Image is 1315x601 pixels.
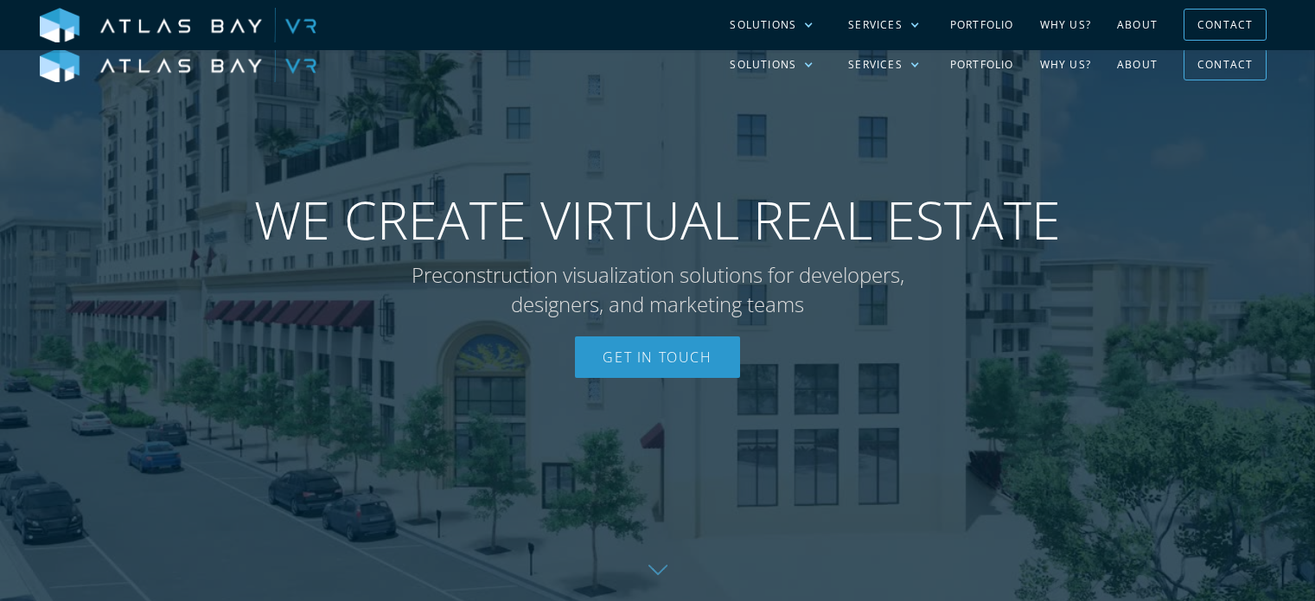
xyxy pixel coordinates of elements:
[1184,48,1267,80] a: Contact
[712,40,831,90] div: Solutions
[831,40,937,90] div: Services
[648,565,667,575] img: Down further on page
[1197,11,1253,38] div: Contact
[1184,9,1267,41] a: Contact
[937,40,1027,90] a: Portfolio
[848,57,903,73] div: Services
[40,8,316,44] img: Atlas Bay VR Logo
[575,336,739,378] a: Get In Touch
[40,48,316,84] img: Atlas Bay VR Logo
[848,17,903,33] div: Services
[730,17,796,33] div: Solutions
[1104,40,1171,90] a: About
[254,189,1061,252] span: WE CREATE VIRTUAL REAL ESTATE
[730,57,796,73] div: Solutions
[1027,40,1104,90] a: Why US?
[1197,51,1253,78] div: Contact
[377,260,939,318] p: Preconstruction visualization solutions for developers, designers, and marketing teams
